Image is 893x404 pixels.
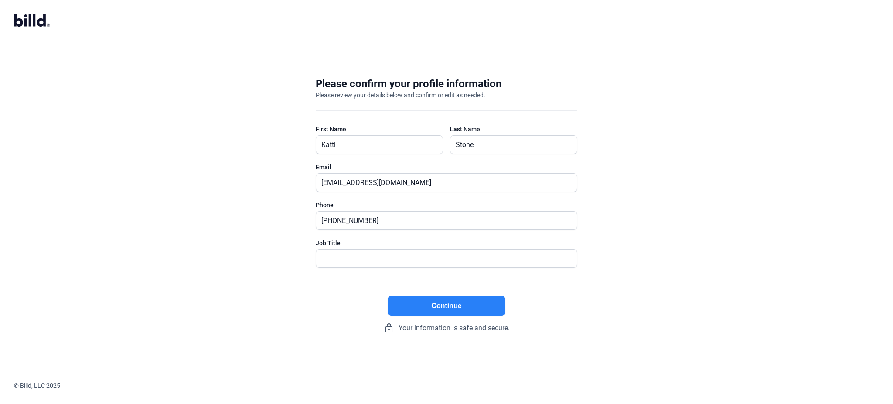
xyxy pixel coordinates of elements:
[450,125,577,134] div: Last Name
[384,323,394,333] mat-icon: lock_outline
[316,163,577,171] div: Email
[316,201,577,209] div: Phone
[316,91,485,99] div: Please review your details below and confirm or edit as needed.
[14,381,893,390] div: © Billd, LLC 2025
[316,77,501,91] div: Please confirm your profile information
[316,239,577,247] div: Job Title
[316,125,443,134] div: First Name
[388,296,505,316] button: Continue
[316,323,577,333] div: Your information is safe and secure.
[316,212,567,229] input: (XXX) XXX-XXXX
